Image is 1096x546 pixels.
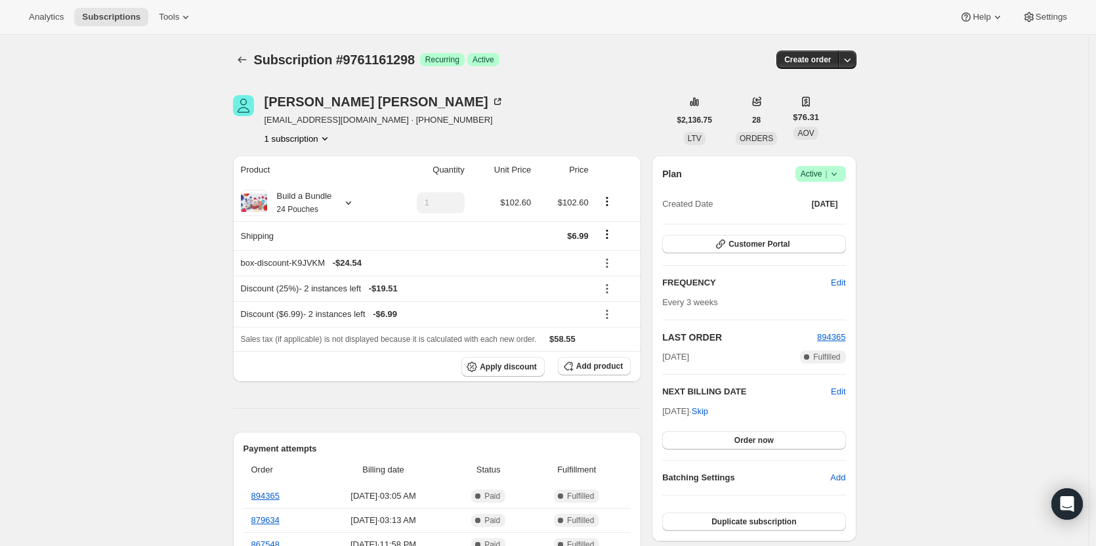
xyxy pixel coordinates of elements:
span: [EMAIL_ADDRESS][DOMAIN_NAME] · [PHONE_NUMBER] [264,114,504,127]
span: Created Date [662,198,713,211]
span: Sales tax (if applicable) is not displayed because it is calculated with each new order. [241,335,537,344]
h2: Payment attempts [243,442,631,455]
div: box-discount-K9JVKM [241,257,589,270]
h2: Plan [662,167,682,180]
a: 894365 [251,491,280,501]
th: Shipping [233,221,386,250]
span: Help [973,12,990,22]
span: $102.60 [500,198,531,207]
span: - $6.99 [373,308,397,321]
span: Create order [784,54,831,65]
button: Order now [662,431,845,450]
button: Analytics [21,8,72,26]
button: Product actions [597,194,618,209]
th: Unit Price [469,156,536,184]
button: 894365 [817,331,845,344]
span: Subscriptions [82,12,140,22]
span: Active [473,54,494,65]
h2: FREQUENCY [662,276,831,289]
span: Order now [734,435,774,446]
span: Every 3 weeks [662,297,718,307]
span: Paid [484,491,500,501]
button: Edit [831,385,845,398]
small: 24 Pouches [277,205,318,214]
span: Analytics [29,12,64,22]
span: Hannah Kim [233,95,254,116]
button: 28 [744,111,769,129]
span: $58.55 [549,334,576,344]
span: [DATE] [662,350,689,364]
span: Add product [576,361,623,371]
button: Add product [558,357,631,375]
span: Tools [159,12,179,22]
div: Build a Bundle [267,190,332,216]
h2: LAST ORDER [662,331,817,344]
th: Price [535,156,593,184]
span: $102.60 [558,198,589,207]
span: Active [801,167,841,180]
span: Customer Portal [728,239,790,249]
button: Subscriptions [74,8,148,26]
button: $2,136.75 [669,111,720,129]
button: Create order [776,51,839,69]
div: Open Intercom Messenger [1051,488,1083,520]
button: Product actions [264,132,331,145]
span: Subscription #9761161298 [254,52,415,67]
div: [PERSON_NAME] [PERSON_NAME] [264,95,504,108]
button: Settings [1015,8,1075,26]
button: Tools [151,8,200,26]
span: LTV [688,134,702,143]
button: Help [952,8,1011,26]
button: Customer Portal [662,235,845,253]
span: [DATE] · 03:13 AM [320,514,446,527]
th: Product [233,156,386,184]
span: 28 [752,115,761,125]
button: Subscriptions [233,51,251,69]
span: $2,136.75 [677,115,712,125]
span: Billing date [320,463,446,476]
th: Quantity [385,156,468,184]
span: [DATE] [812,199,838,209]
span: Fulfillment [530,463,623,476]
span: - $19.51 [369,282,398,295]
span: Duplicate subscription [711,516,796,527]
span: Recurring [425,54,459,65]
span: $6.99 [567,231,589,241]
h2: NEXT BILLING DATE [662,385,831,398]
span: Settings [1036,12,1067,22]
button: [DATE] [804,195,846,213]
div: Discount ($6.99) - 2 instances left [241,308,589,321]
button: Add [822,467,853,488]
span: $76.31 [793,111,819,124]
button: Skip [684,401,716,422]
span: [DATE] · 03:05 AM [320,490,446,503]
span: Paid [484,515,500,526]
span: [DATE] · [662,406,708,416]
span: Fulfilled [813,352,840,362]
span: ORDERS [740,134,773,143]
th: Order [243,455,317,484]
h6: Batching Settings [662,471,830,484]
button: Shipping actions [597,227,618,241]
span: Add [830,471,845,484]
a: 879634 [251,515,280,525]
div: Discount (25%) - 2 instances left [241,282,589,295]
button: Edit [823,272,853,293]
button: Apply discount [461,357,545,377]
span: | [825,169,827,179]
span: Fulfilled [567,515,594,526]
span: Fulfilled [567,491,594,501]
span: Apply discount [480,362,537,372]
span: AOV [797,129,814,138]
span: Skip [692,405,708,418]
button: Duplicate subscription [662,513,845,531]
span: Edit [831,276,845,289]
span: - $24.54 [333,257,362,270]
span: Status [454,463,522,476]
a: 894365 [817,332,845,342]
